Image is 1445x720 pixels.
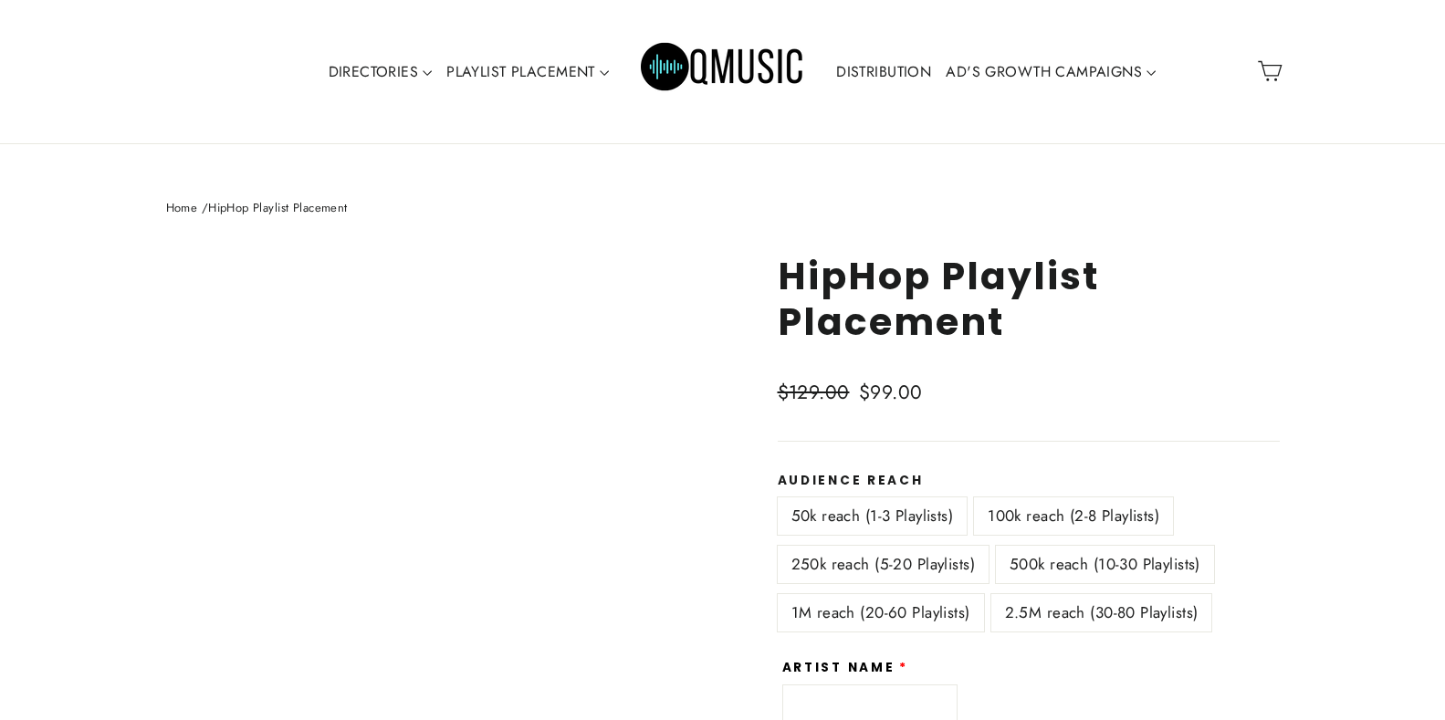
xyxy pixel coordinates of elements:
a: AD'S GROWTH CAMPAIGNS [938,51,1163,93]
span: / [202,199,208,216]
span: $129.00 [778,379,850,406]
a: PLAYLIST PLACEMENT [439,51,616,93]
label: 1M reach (20-60 Playlists) [778,594,984,631]
label: 50k reach (1-3 Playlists) [778,497,968,535]
div: Primary [264,18,1182,125]
img: Q Music Promotions [641,30,805,112]
a: DISTRIBUTION [829,51,938,93]
span: $99.00 [859,379,923,406]
label: Artist Name [782,661,909,675]
label: 100k reach (2-8 Playlists) [974,497,1173,535]
a: DIRECTORIES [321,51,440,93]
label: 500k reach (10-30 Playlists) [996,546,1214,583]
a: Home [166,199,198,216]
label: 250k reach (5-20 Playlists) [778,546,989,583]
label: Audience Reach [778,474,1280,488]
label: 2.5M reach (30-80 Playlists) [991,594,1212,631]
nav: breadcrumbs [166,199,1280,218]
h1: HipHop Playlist Placement [778,254,1280,343]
